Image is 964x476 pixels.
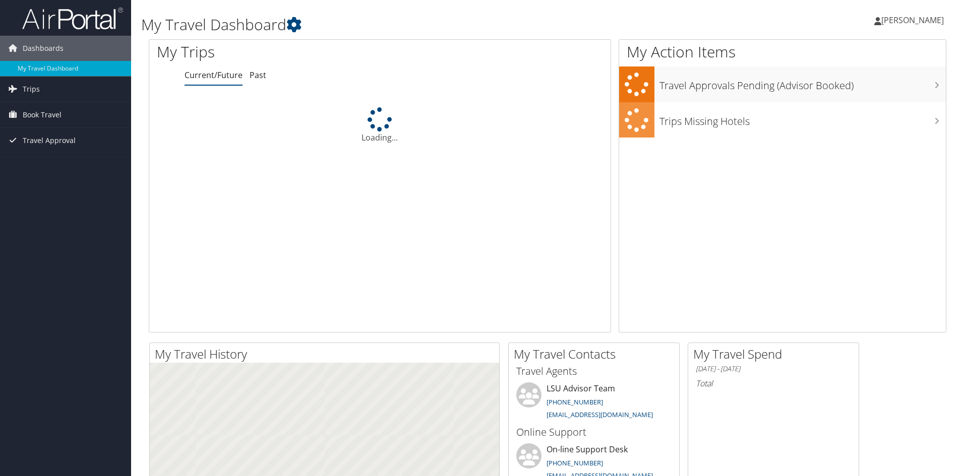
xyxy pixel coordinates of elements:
h3: Trips Missing Hotels [659,109,946,128]
span: [PERSON_NAME] [881,15,944,26]
a: [PHONE_NUMBER] [547,458,603,467]
a: [PHONE_NUMBER] [547,397,603,406]
h6: Total [696,378,851,389]
a: [PERSON_NAME] [874,5,954,35]
span: Trips [23,77,40,102]
a: Travel Approvals Pending (Advisor Booked) [619,66,946,102]
img: airportal-logo.png [22,7,123,30]
a: Trips Missing Hotels [619,102,946,138]
h3: Travel Approvals Pending (Advisor Booked) [659,74,946,93]
h1: My Action Items [619,41,946,62]
a: [EMAIL_ADDRESS][DOMAIN_NAME] [547,410,653,419]
a: Current/Future [185,70,243,81]
span: Travel Approval [23,128,76,153]
span: Book Travel [23,102,62,127]
h1: My Trips [157,41,411,62]
div: Loading... [149,107,611,144]
h2: My Travel History [155,346,499,363]
h6: [DATE] - [DATE] [696,364,851,374]
h2: My Travel Spend [693,346,859,363]
h2: My Travel Contacts [514,346,679,363]
a: Past [250,70,266,81]
li: LSU Advisor Team [511,382,677,424]
h1: My Travel Dashboard [141,14,683,35]
h3: Travel Agents [516,364,672,378]
h3: Online Support [516,425,672,439]
span: Dashboards [23,36,64,61]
